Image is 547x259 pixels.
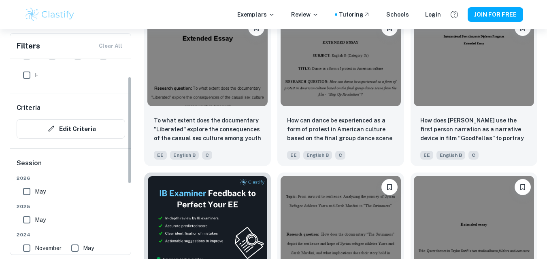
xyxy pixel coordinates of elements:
[17,103,40,113] h6: Criteria
[35,187,46,196] span: May
[420,151,433,160] span: EE
[303,151,332,160] span: English B
[17,203,125,210] span: 2025
[35,71,38,80] span: E
[335,151,345,160] span: C
[17,231,125,238] span: 2024
[339,10,370,19] a: Tutoring
[425,10,441,19] a: Login
[436,151,465,160] span: English B
[414,17,534,107] img: English B EE example thumbnail: How does Martin Scorsese use the first p
[281,17,401,107] img: English B EE example thumbnail: How can dance be experienced as a form
[237,10,275,19] p: Exemplars
[17,119,125,139] button: Edit Criteria
[287,151,300,160] span: EE
[154,116,261,143] p: To what extent does the documentary "Liberated" explore the consequences of the casual sex cultur...
[291,10,319,19] p: Review
[83,244,94,253] span: May
[287,116,394,143] p: How can dance be experienced as a form of protest in American culture based on the final group da...
[17,158,125,175] h6: Session
[35,244,62,253] span: November
[386,10,409,19] a: Schools
[170,151,199,160] span: English B
[515,179,531,195] button: Please log in to bookmark exemplars
[144,13,271,166] a: Please log in to bookmark exemplarsTo what extent does the documentary "Liberated" explore the co...
[147,17,268,107] img: English B EE example thumbnail: To what extent does the documentary "Lib
[468,151,479,160] span: C
[17,175,125,182] span: 2026
[447,8,461,21] button: Help and Feedback
[35,215,46,224] span: May
[202,151,212,160] span: C
[24,6,76,23] img: Clastify logo
[381,179,398,195] button: Please log in to bookmark exemplars
[468,7,523,22] button: JOIN FOR FREE
[411,13,537,166] a: Please log in to bookmark exemplarsHow does Martin Scorsese use the first person narration as a n...
[420,116,528,143] p: How does Martin Scorsese use the first person narration as a narrative device in film “Goodfellas...
[154,151,167,160] span: EE
[17,40,40,52] h6: Filters
[277,13,404,166] a: Please log in to bookmark exemplars How can dance be experienced as a form of protest in American...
